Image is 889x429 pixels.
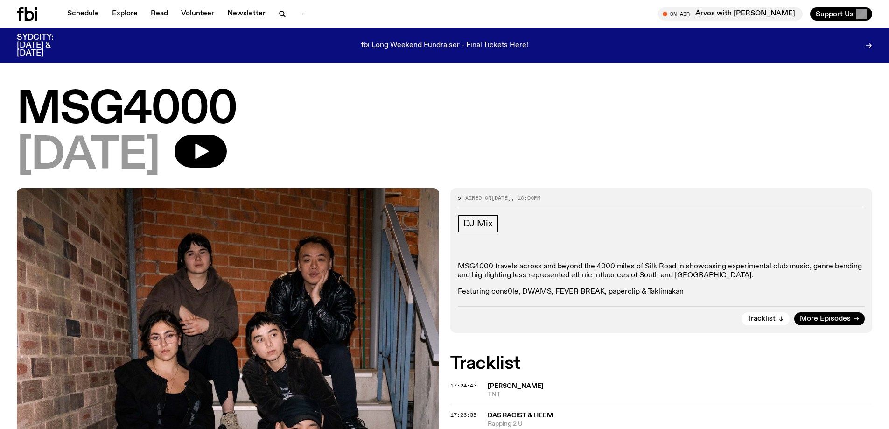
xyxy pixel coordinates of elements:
span: Das Racist & Heem [488,412,553,419]
span: 17:26:35 [450,411,476,419]
span: Support Us [816,10,854,18]
a: Read [145,7,174,21]
h3: SYDCITY: [DATE] & [DATE] [17,34,77,57]
h2: Tracklist [450,355,873,372]
p: Featuring cons0le, DWAMS, FEVER BREAK, paperclip & Taklimakan [458,288,865,296]
span: 17:24:43 [450,382,476,389]
a: Volunteer [175,7,220,21]
span: [DATE] [17,135,160,177]
button: 17:24:43 [450,383,476,388]
button: Support Us [810,7,872,21]
a: DJ Mix [458,215,498,232]
span: More Episodes [800,316,851,323]
span: [DATE] [491,194,511,202]
a: Schedule [62,7,105,21]
a: Newsletter [222,7,271,21]
h1: MSG4000 [17,89,872,131]
button: 17:26:35 [450,413,476,418]
span: DJ Mix [463,218,493,229]
span: Rapping 2 U [488,420,873,429]
span: [PERSON_NAME] [488,383,544,389]
a: Explore [106,7,143,21]
span: TNT [488,390,873,399]
button: Tracklist [742,312,790,325]
span: Aired on [465,194,491,202]
button: On AirArvos with [PERSON_NAME] [658,7,803,21]
p: fbi Long Weekend Fundraiser - Final Tickets Here! [361,42,528,50]
span: Tracklist [747,316,776,323]
span: , 10:00pm [511,194,540,202]
p: MSG4000 travels across and beyond the 4000 miles of Silk Road in showcasing experimental club mus... [458,262,865,280]
a: More Episodes [794,312,865,325]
